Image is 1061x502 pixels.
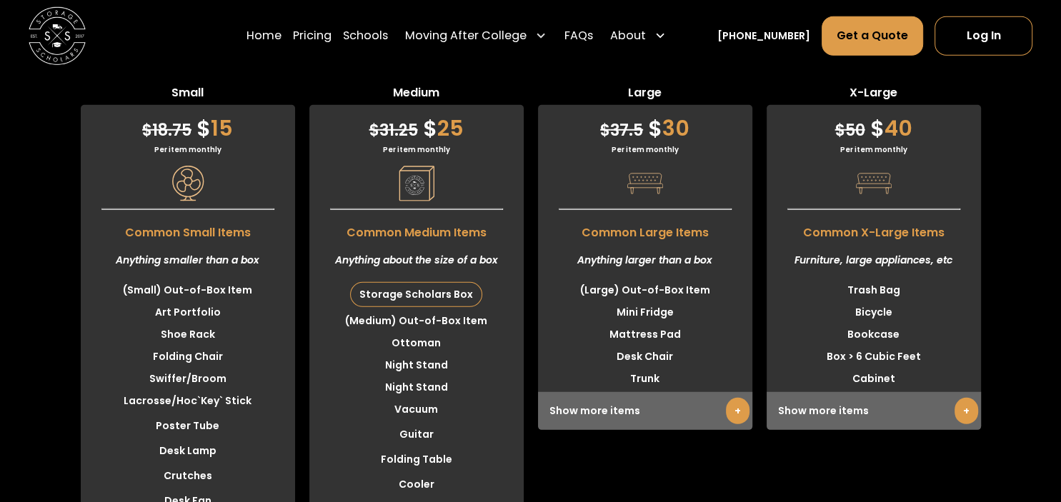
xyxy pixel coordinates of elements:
[870,113,885,144] span: $
[196,113,211,144] span: $
[309,84,524,105] span: Medium
[309,332,524,354] li: Ottoman
[423,113,437,144] span: $
[81,241,295,279] div: Anything smaller than a box
[142,119,152,141] span: $
[767,301,981,323] li: Bicycle
[538,346,752,368] li: Desk Chair
[767,346,981,368] li: Box > 6 Cubic Feet
[767,368,981,390] li: Cabinet
[538,392,752,430] div: Show more items
[81,105,295,144] div: 15
[309,376,524,398] li: Night Stand
[538,279,752,301] li: (Large) Out-of-Box Item
[726,398,749,424] a: +
[309,398,524,421] li: Vacuum
[309,144,524,155] div: Per item monthly
[610,27,646,44] div: About
[369,119,379,141] span: $
[822,16,923,55] a: Get a Quote
[717,29,810,44] a: [PHONE_NUMBER]
[538,323,752,346] li: Mattress Pad
[538,217,752,241] span: Common Large Items
[309,354,524,376] li: Night Stand
[81,144,295,155] div: Per item monthly
[627,166,663,201] img: Pricing Category Icon
[81,346,295,368] li: Folding Chair
[81,301,295,323] li: Art Portfolio
[767,241,981,279] div: Furniture, large appliances, etc
[835,119,865,141] span: 50
[81,465,295,487] li: Crutches
[81,368,295,390] li: Swiffer/Broom
[767,392,981,430] div: Show more items
[399,16,552,56] div: Moving After College
[564,16,593,56] a: FAQs
[81,279,295,301] li: (Small) Out-of-Box Item
[767,105,981,144] div: 40
[648,113,662,144] span: $
[767,217,981,241] span: Common X-Large Items
[246,16,282,56] a: Home
[538,105,752,144] div: 30
[81,217,295,241] span: Common Small Items
[767,144,981,155] div: Per item monthly
[538,368,752,390] li: Trunk
[767,323,981,346] li: Bookcase
[835,119,845,141] span: $
[351,283,482,306] div: Storage Scholars Box
[399,166,434,201] img: Pricing Category Icon
[600,119,643,141] span: 37.5
[405,27,527,44] div: Moving After College
[81,84,295,105] span: Small
[538,144,752,155] div: Per item monthly
[81,415,295,437] li: Poster Tube
[955,398,978,424] a: +
[309,217,524,241] span: Common Medium Items
[309,105,524,144] div: 25
[170,166,206,201] img: Pricing Category Icon
[369,119,418,141] span: 31.25
[81,440,295,462] li: Desk Lamp
[81,323,295,346] li: Shoe Rack
[767,279,981,301] li: Trash Bag
[309,310,524,332] li: (Medium) Out-of-Box Item
[538,84,752,105] span: Large
[604,16,672,56] div: About
[767,84,981,105] span: X-Large
[856,166,892,201] img: Pricing Category Icon
[538,241,752,279] div: Anything larger than a box
[29,7,86,64] a: home
[142,119,191,141] span: 18.75
[600,119,610,141] span: $
[81,390,295,412] li: Lacrosse/Hoc`Key` Stick
[935,16,1032,55] a: Log In
[309,241,524,279] div: Anything about the size of a box
[309,473,524,496] li: Cooler
[309,423,524,446] li: Guitar
[343,16,388,56] a: Schools
[309,448,524,471] li: Folding Table
[538,301,752,323] li: Mini Fridge
[293,16,332,56] a: Pricing
[29,7,86,64] img: Storage Scholars main logo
